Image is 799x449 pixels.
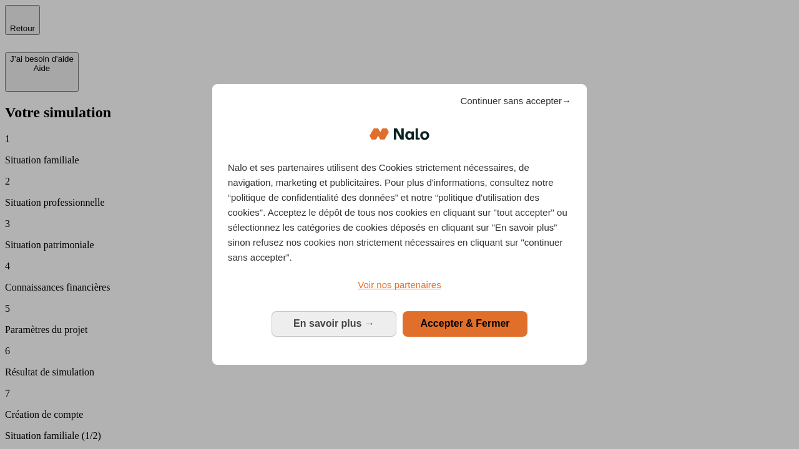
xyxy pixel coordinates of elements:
button: En savoir plus: Configurer vos consentements [272,311,396,336]
div: Bienvenue chez Nalo Gestion du consentement [212,84,587,364]
button: Accepter & Fermer: Accepter notre traitement des données et fermer [403,311,527,336]
span: Accepter & Fermer [420,318,509,329]
img: Logo [370,115,429,153]
p: Nalo et ses partenaires utilisent des Cookies strictement nécessaires, de navigation, marketing e... [228,160,571,265]
span: Continuer sans accepter→ [460,94,571,109]
span: En savoir plus → [293,318,375,329]
span: Voir nos partenaires [358,279,441,290]
a: Voir nos partenaires [228,278,571,292]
